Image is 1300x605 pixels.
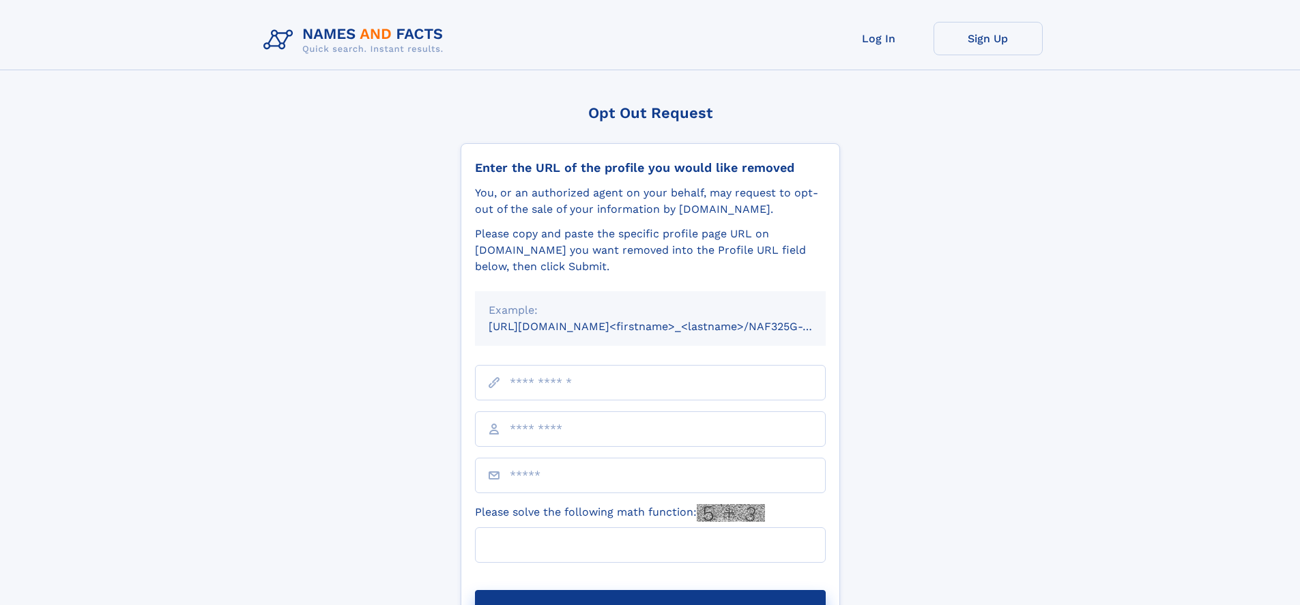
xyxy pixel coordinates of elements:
[475,160,826,175] div: Enter the URL of the profile you would like removed
[475,185,826,218] div: You, or an authorized agent on your behalf, may request to opt-out of the sale of your informatio...
[461,104,840,121] div: Opt Out Request
[934,22,1043,55] a: Sign Up
[475,504,765,522] label: Please solve the following math function:
[475,226,826,275] div: Please copy and paste the specific profile page URL on [DOMAIN_NAME] you want removed into the Pr...
[258,22,454,59] img: Logo Names and Facts
[824,22,934,55] a: Log In
[489,320,852,333] small: [URL][DOMAIN_NAME]<firstname>_<lastname>/NAF325G-xxxxxxxx
[489,302,812,319] div: Example:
